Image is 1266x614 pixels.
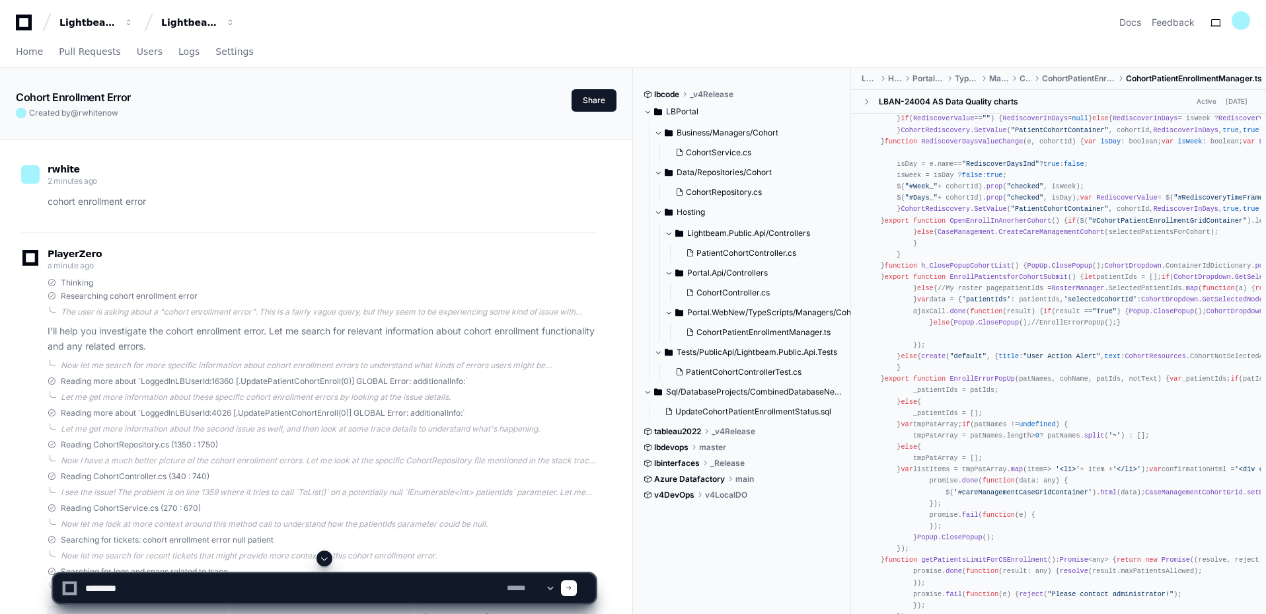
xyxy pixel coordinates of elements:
[61,503,201,514] span: Reading CohortService.cs (270 : 670)
[983,114,990,122] span: ""
[1105,262,1162,270] span: CohortDropdown
[1145,488,1243,496] span: CaseManagementCohortGrid
[950,375,1015,383] span: EnrollErrorPopUp
[61,487,595,498] div: I see the issue! The problem is on line 1359 where it tries to call `ToList()` on a potentially n...
[1027,137,1072,145] span: e, cohortId
[913,114,974,122] span: RediscoverValue
[885,137,917,145] span: function
[687,307,862,318] span: Portal.WebNew/TypeScripts/Managers/Cohort/CohortPatientEnrollmentManager
[917,228,934,236] span: else
[885,273,909,281] span: export
[1193,95,1220,108] span: Active
[987,171,1003,179] span: true
[879,96,1018,107] div: LBAN-24004 AS Data Quality charts
[1043,160,1060,168] span: true
[1068,217,1076,225] span: if
[61,392,595,403] div: Let me get more information about these specific cohort enrollment errors by looking at the issue...
[61,455,595,466] div: Now I have a much better picture of the cohort enrollment errors. Let me look at the specific Coh...
[654,342,852,363] button: Tests/PublicApi/Lightbeam.Public.Api.Tests
[901,420,912,428] span: var
[61,471,209,482] span: Reading CohortController.cs (340 : 740)
[61,519,595,529] div: Now let me look at more context around this method call to understand how the patientIds paramete...
[666,387,841,397] span: Sql/DatabaseProjects/CombinedDatabaseNew/transactional/dbo/Stored Procedures
[681,244,854,262] button: PatientCohortController.cs
[1105,352,1121,360] span: text
[942,533,983,541] span: ClosePopup
[178,37,200,67] a: Logs
[677,167,772,178] span: Data/Repositories/Cohort
[1162,273,1170,281] span: if
[1043,307,1051,315] span: if
[1222,126,1239,134] span: true
[1141,295,1198,303] span: CohortDropdown
[1011,205,1109,213] span: "PatientCohortContainer"
[654,122,852,143] button: Business/Managers/Cohort
[687,228,810,239] span: Lightbeam.Public.Api/Controllers
[690,89,733,100] span: _v4Release
[59,37,120,67] a: Pull Requests
[61,291,198,301] span: Researching cohort enrollment error
[905,182,938,190] span: "#Week_"
[1084,432,1105,440] span: split
[1152,16,1195,29] button: Feedback
[665,165,673,180] svg: Directory
[1243,137,1255,145] span: var
[1119,16,1141,29] a: Docs
[998,352,1019,360] span: title
[962,160,1039,168] span: "RediscoverDaysInd"
[1231,375,1239,383] span: if
[1027,465,1043,473] span: item
[1100,488,1117,496] span: html
[654,104,662,120] svg: Directory
[654,490,694,500] span: v4DevOps
[1109,284,1182,292] span: SelectedPatientIds
[1126,73,1262,84] span: CohortPatientEnrollmentManager.ts
[913,273,946,281] span: function
[654,202,852,223] button: Hosting
[950,273,1068,281] span: EnrollPatientsforCohortSubmit
[954,488,1092,496] span: '#careManagementCaseGridContainer'
[1007,432,1031,440] span: length
[1243,126,1259,134] span: true
[1019,375,1157,383] span: patNames, cohName, patIds, notText
[681,284,854,302] button: CohortController.cs
[1226,96,1247,106] div: [DATE]
[983,477,1015,484] span: function
[921,352,946,360] span: create
[901,398,917,406] span: else
[687,268,768,278] span: Portal.Api/Controllers
[665,223,862,244] button: Lightbeam.Public.Api/Controllers
[686,367,801,377] span: PatientCohortControllerTest.cs
[48,164,80,174] span: rwhite
[675,305,683,321] svg: Directory
[1027,262,1047,270] span: PopUp
[572,89,616,112] button: Share
[654,458,700,469] span: lbinterfaces
[950,217,1051,225] span: OpenEnrollInAnorherCohort
[901,352,917,360] span: else
[735,474,754,484] span: main
[1019,511,1023,519] span: e
[885,217,909,225] span: export
[696,288,770,298] span: CohortController.cs
[215,48,253,56] span: Settings
[61,278,93,288] span: Thinking
[912,73,944,84] span: Portal.WebNew
[1202,295,1263,303] span: GetSelectedNode
[1007,307,1031,315] span: result
[885,375,909,383] span: export
[1084,273,1096,281] span: let
[215,37,253,67] a: Settings
[989,73,1009,84] span: Managers
[901,205,970,213] span: CohortRediscovery
[61,535,274,545] span: Searching for tickets: cohort enrollment error null patient
[1100,137,1121,145] span: isDay
[48,176,97,186] span: 2 minutes ago
[1051,284,1104,292] span: RosterManager
[665,204,673,220] svg: Directory
[61,376,468,387] span: Reading more about `LoggedInLBUserId:16360 [.UpdatePatientCohortEnroll(0)] GLOBAL Error: addition...
[1088,217,1247,225] span: "#CohortPatientEnrollmentGridContainer"
[970,307,1002,315] span: function
[974,205,1006,213] span: SetValue
[665,302,862,323] button: Portal.WebNew/TypeScripts/Managers/Cohort/CohortPatientEnrollmentManager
